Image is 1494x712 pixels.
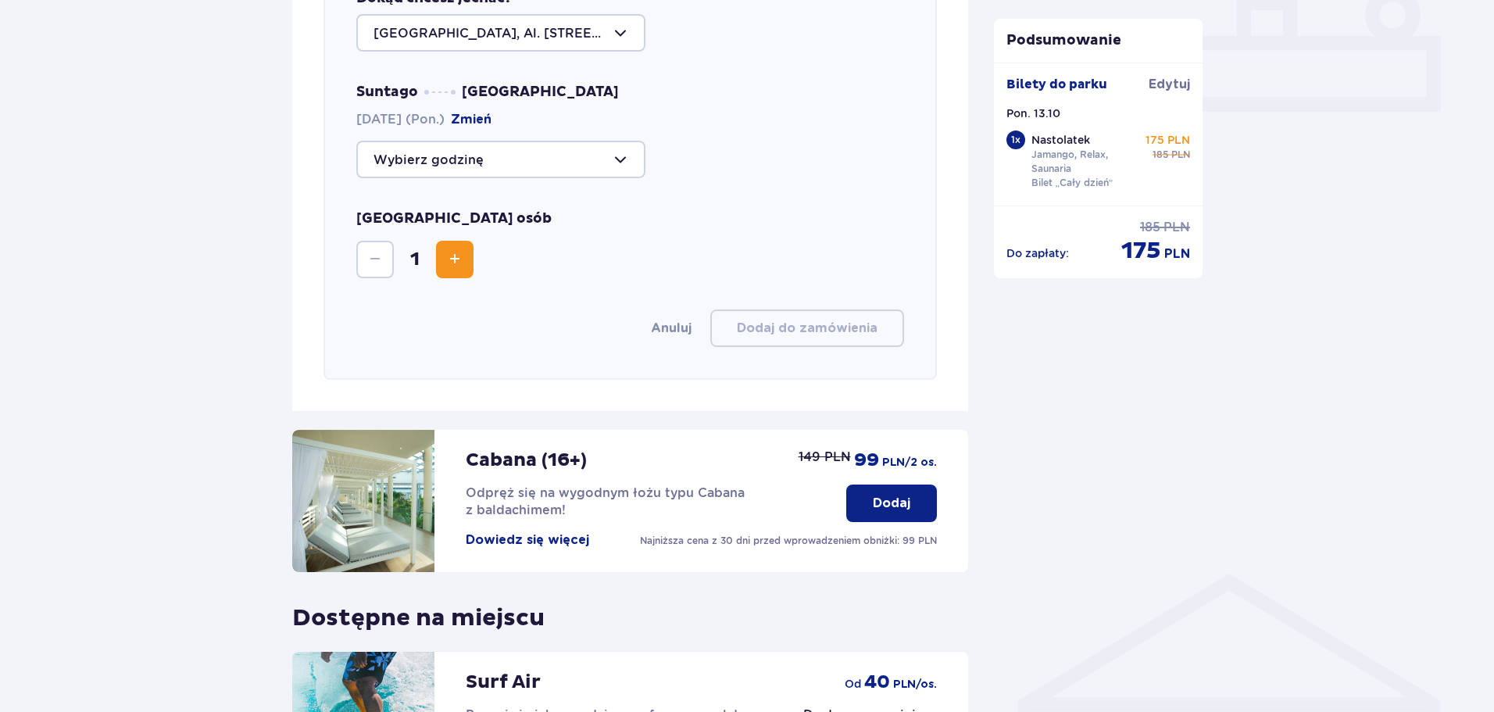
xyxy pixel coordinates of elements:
[854,449,879,472] span: 99
[1006,106,1060,121] p: Pon. 13.10
[799,449,851,466] p: 149 PLN
[466,485,745,517] span: Odpręż się na wygodnym łożu typu Cabana z baldachimem!
[466,449,587,472] p: Cabana (16+)
[651,320,692,337] button: Anuluj
[994,31,1203,50] p: Podsumowanie
[397,248,433,271] span: 1
[845,676,861,692] span: od
[1121,236,1161,266] span: 175
[882,455,937,470] span: PLN /2 os.
[1149,76,1190,93] span: Edytuj
[1153,148,1168,162] span: 185
[737,320,877,337] p: Dodaj do zamówienia
[356,111,491,128] span: [DATE] (Pon.)
[292,430,434,572] img: attraction
[710,309,904,347] button: Dodaj do zamówienia
[1031,148,1139,176] p: Jamango, Relax, Saunaria
[1006,131,1025,149] div: 1 x
[873,495,910,512] p: Dodaj
[1146,132,1190,148] p: 175 PLN
[356,209,552,228] p: [GEOGRAPHIC_DATA] osób
[1031,132,1090,148] p: Nastolatek
[1031,176,1113,190] p: Bilet „Cały dzień”
[1163,219,1190,236] span: PLN
[292,591,545,633] p: Dostępne na miejscu
[1171,148,1190,162] span: PLN
[356,83,418,102] span: Suntago
[424,90,456,95] img: dots
[466,531,589,549] button: Dowiedz się więcej
[436,241,474,278] button: Zwiększ
[893,677,937,692] span: PLN /os.
[462,83,619,102] span: [GEOGRAPHIC_DATA]
[1140,219,1160,236] span: 185
[1006,76,1107,93] p: Bilety do parku
[640,534,937,548] p: Najniższa cena z 30 dni przed wprowadzeniem obniżki: 99 PLN
[864,671,890,694] span: 40
[1006,245,1069,261] p: Do zapłaty :
[1164,245,1190,263] span: PLN
[466,671,541,694] p: Surf Air
[451,111,491,128] button: Zmień
[356,241,394,278] button: Zmniejsz
[846,485,937,522] button: Dodaj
